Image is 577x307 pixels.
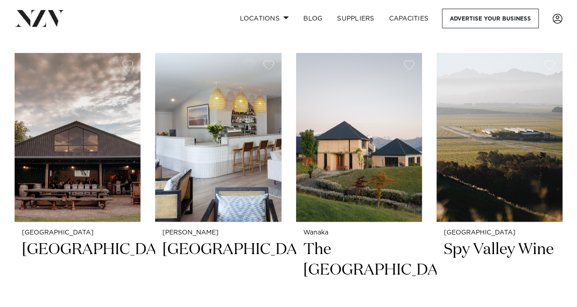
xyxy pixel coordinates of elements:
a: BLOG [296,9,330,28]
h2: The [GEOGRAPHIC_DATA] [303,239,415,301]
small: [GEOGRAPHIC_DATA] [444,229,555,236]
a: Locations [232,9,296,28]
h2: [GEOGRAPHIC_DATA] [22,239,133,301]
img: nzv-logo.png [15,10,64,26]
small: [PERSON_NAME] [162,229,274,236]
h2: [GEOGRAPHIC_DATA] [162,239,274,301]
a: Advertise your business [442,9,539,28]
small: [GEOGRAPHIC_DATA] [22,229,133,236]
a: SUPPLIERS [330,9,381,28]
small: Wanaka [303,229,415,236]
h2: Spy Valley Wine [444,239,555,301]
a: Capacities [382,9,436,28]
